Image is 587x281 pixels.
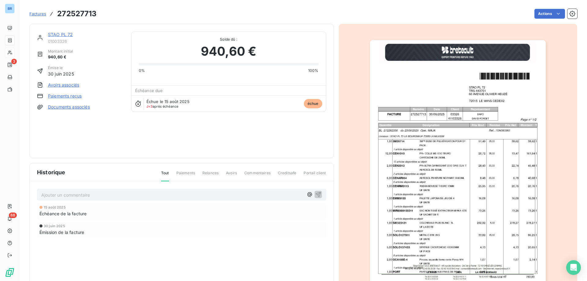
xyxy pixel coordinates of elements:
[48,54,73,60] span: 940,60 €
[135,88,163,93] span: Échéance due
[304,99,322,108] span: échue
[57,8,97,19] h3: 272527713
[39,229,84,235] span: Émission de la facture
[48,71,74,77] span: 30 juin 2025
[146,105,179,108] span: après échéance
[44,205,66,209] span: 15 août 2025
[48,65,74,71] span: Émise le
[244,170,271,181] span: Commentaires
[37,168,65,176] span: Historique
[146,99,190,104] span: Échue le 15 août 2025
[5,4,15,13] div: BR
[11,59,17,64] span: 3
[278,170,297,181] span: Creditsafe
[39,210,87,217] span: Échéance de la facture
[29,11,46,16] span: Factures
[29,11,46,17] a: Factures
[48,93,82,99] a: Paiements reçus
[139,68,145,73] span: 0%
[48,104,90,110] a: Documents associés
[226,170,237,181] span: Avoirs
[308,68,319,73] span: 100%
[48,32,73,37] a: STAO PL 72
[48,39,124,44] span: 01003326
[146,104,153,109] span: J+3
[304,170,326,181] span: Portail client
[566,260,581,275] div: Open Intercom Messenger
[5,60,14,70] a: 3
[44,224,65,228] span: 30 juin 2025
[534,9,565,19] button: Actions
[5,268,15,277] img: Logo LeanPay
[202,170,219,181] span: Relances
[48,49,73,54] span: Montant initial
[201,42,256,61] span: 940,60 €
[48,82,79,88] a: Avoirs associés
[9,213,17,218] span: 88
[139,37,319,42] span: Solde dû :
[176,170,195,181] span: Paiements
[161,170,169,181] span: Tout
